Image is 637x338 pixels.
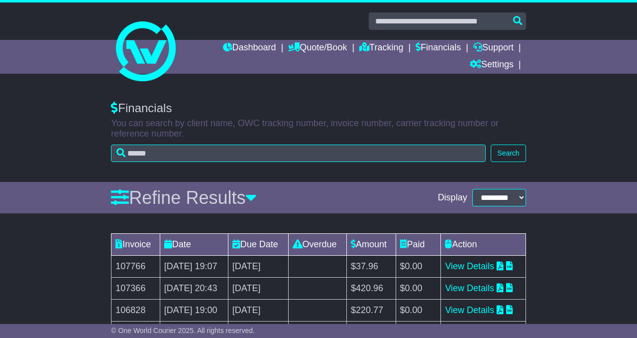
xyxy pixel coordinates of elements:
td: Paid [396,234,441,256]
a: View Details [445,261,494,271]
td: $37.96 [346,256,396,278]
a: View Details [445,305,494,315]
td: [DATE] [228,256,288,278]
td: 107366 [111,278,160,300]
td: $0.00 [396,278,441,300]
td: Due Date [228,234,288,256]
span: Display [438,192,467,203]
a: Quote/Book [288,40,347,57]
td: $220.77 [346,300,396,322]
td: $0.00 [396,256,441,278]
td: $420.96 [346,278,396,300]
div: Financials [111,101,526,116]
span: © One World Courier 2025. All rights reserved. [111,327,255,335]
p: You can search by client name, OWC tracking number, invoice number, carrier tracking number or re... [111,118,526,140]
a: Support [473,40,514,57]
td: Overdue [288,234,346,256]
td: Invoice [111,234,160,256]
td: Amount [346,234,396,256]
td: 107766 [111,256,160,278]
td: [DATE] 19:07 [160,256,228,278]
td: [DATE] [228,300,288,322]
td: [DATE] 20:43 [160,278,228,300]
a: View Details [445,283,494,293]
td: $0.00 [396,300,441,322]
a: Dashboard [223,40,276,57]
a: Financials [416,40,461,57]
td: Date [160,234,228,256]
button: Search [491,145,526,162]
td: [DATE] 19:00 [160,300,228,322]
td: Action [441,234,526,256]
a: Settings [470,57,514,74]
td: [DATE] [228,278,288,300]
a: Refine Results [111,187,257,208]
a: Tracking [359,40,403,57]
td: 106828 [111,300,160,322]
